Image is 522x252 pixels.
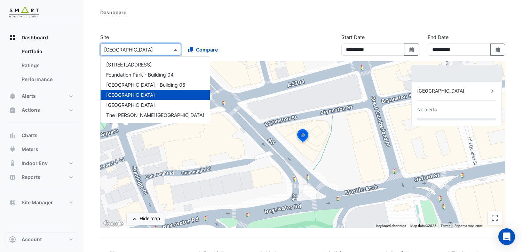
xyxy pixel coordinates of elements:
span: Reports [22,174,40,181]
ng-dropdown-panel: Options list [100,56,210,123]
span: Charts [22,132,38,139]
app-icon: Alerts [9,93,16,100]
button: Charts [6,128,78,142]
button: Reports [6,170,78,184]
span: Foundation Park - Building 04 [106,72,174,78]
button: Toggle fullscreen view [488,211,502,225]
button: Hide map [127,213,165,225]
img: site-pin-selected.svg [295,128,310,145]
div: No alerts [417,106,437,113]
span: Map data ©2025 [410,224,436,228]
button: Actions [6,103,78,117]
span: [GEOGRAPHIC_DATA] [106,102,155,108]
button: Compare [184,44,222,56]
app-icon: Meters [9,146,16,153]
span: [GEOGRAPHIC_DATA] - Building 05 [106,82,185,88]
img: Company Logo [8,6,40,19]
app-icon: Site Manager [9,199,16,206]
button: Dashboard [6,31,78,45]
a: Portfolio [16,45,78,58]
a: Open this area in Google Maps (opens a new window) [102,219,125,228]
fa-icon: Select Date [409,47,415,53]
label: End Date [428,33,449,41]
div: Dashboard [100,9,127,16]
span: [STREET_ADDRESS] [106,62,152,68]
span: Account [22,236,42,243]
span: Compare [196,46,218,53]
a: Performance [16,72,78,86]
span: Dashboard [22,34,48,41]
a: Report a map error [454,224,482,228]
span: Actions [22,107,40,113]
app-icon: Reports [9,174,16,181]
span: Indoor Env [22,160,48,167]
button: Indoor Env [6,156,78,170]
a: Terms (opens in new tab) [441,224,450,228]
button: Account [6,233,78,246]
button: Keyboard shortcuts [376,223,406,228]
span: Site Manager [22,199,53,206]
button: Site Manager [6,196,78,210]
fa-icon: Select Date [495,47,501,53]
button: Meters [6,142,78,156]
div: [GEOGRAPHIC_DATA] [417,87,489,95]
div: Open Intercom Messenger [498,228,515,245]
app-icon: Dashboard [9,34,16,41]
img: Google [102,219,125,228]
button: Alerts [6,89,78,103]
span: The [PERSON_NAME][GEOGRAPHIC_DATA] [106,112,204,118]
app-icon: Actions [9,107,16,113]
span: Alerts [22,93,36,100]
span: [GEOGRAPHIC_DATA] [106,92,155,98]
div: Dashboard [6,45,78,89]
label: Site [100,33,109,41]
label: Start Date [341,33,365,41]
app-icon: Indoor Env [9,160,16,167]
app-icon: Charts [9,132,16,139]
div: Hide map [140,215,160,222]
a: Ratings [16,58,78,72]
span: Meters [22,146,38,153]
